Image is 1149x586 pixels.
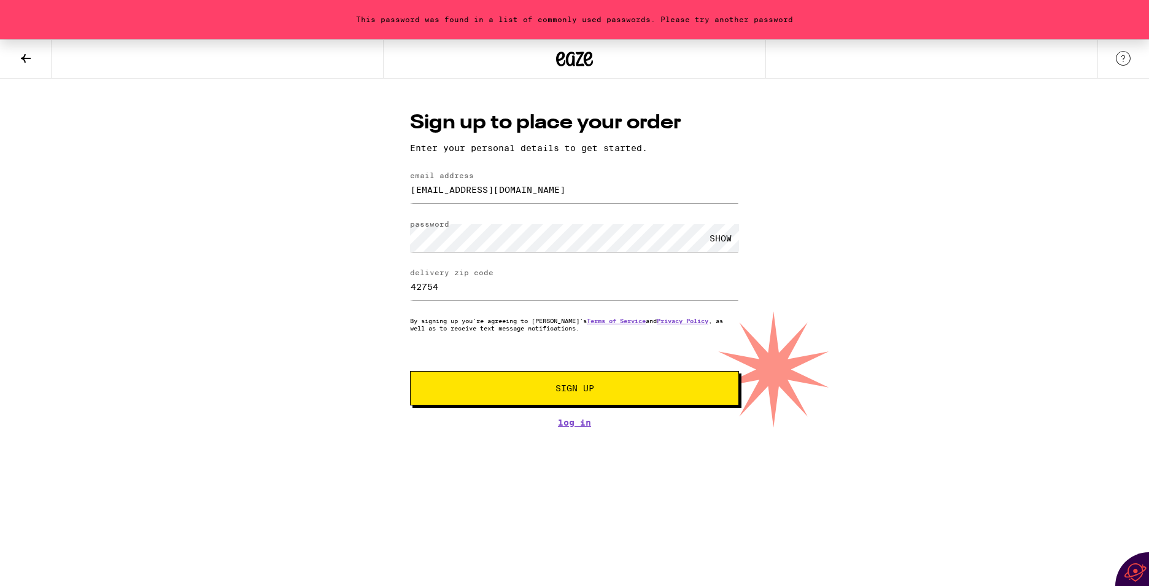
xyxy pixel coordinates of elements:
[410,109,739,137] h1: Sign up to place your order
[7,9,88,18] span: Hi. Need any help?
[410,143,739,153] p: Enter your personal details to get started.
[410,176,739,203] input: email address
[410,273,739,300] input: delivery zip code
[410,371,739,405] button: Sign Up
[587,317,646,324] a: Terms of Service
[410,268,493,276] label: delivery zip code
[410,220,449,228] label: password
[657,317,708,324] a: Privacy Policy
[555,384,594,393] span: Sign Up
[410,418,739,428] a: Log In
[410,317,739,332] p: By signing up you're agreeing to [PERSON_NAME]'s and , as well as to receive text message notific...
[410,171,474,179] label: email address
[702,224,739,252] div: SHOW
